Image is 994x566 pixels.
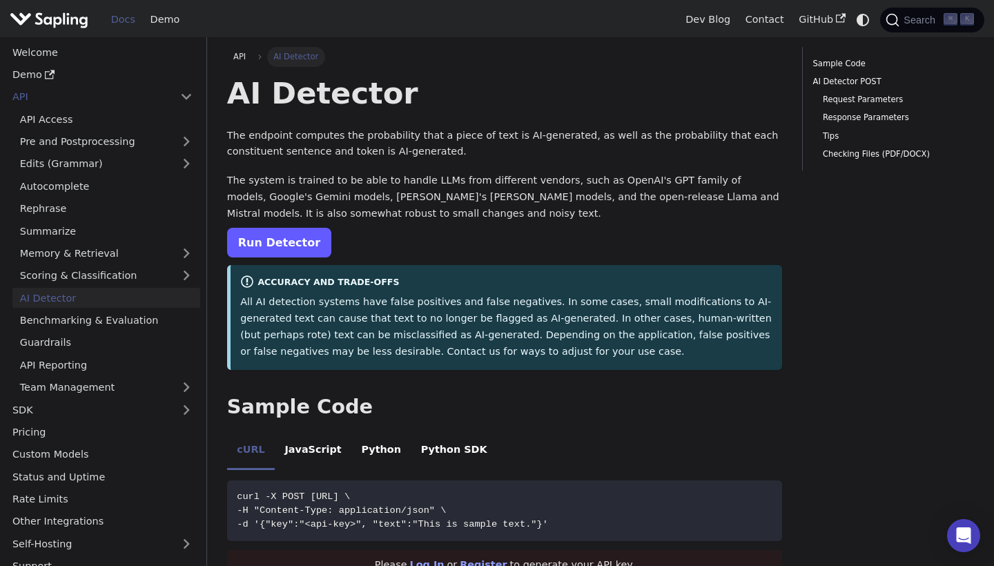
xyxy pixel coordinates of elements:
[240,294,772,360] p: All AI detection systems have false positives and false negatives. In some cases, small modificat...
[5,87,173,107] a: API
[227,75,783,112] h1: AI Detector
[227,395,783,420] h2: Sample Code
[12,221,200,241] a: Summarize
[227,47,253,66] a: API
[12,199,200,219] a: Rephrase
[233,52,246,61] span: API
[823,148,964,161] a: Checking Files (PDF/DOCX)
[5,422,200,442] a: Pricing
[10,10,93,30] a: Sapling.ai
[5,534,200,554] a: Self-Hosting
[227,173,783,222] p: The system is trained to be able to handle LLMs from different vendors, such as OpenAI's GPT fami...
[880,8,984,32] button: Search (Command+K)
[12,355,200,375] a: API Reporting
[143,9,187,30] a: Demo
[5,511,200,531] a: Other Integrations
[12,244,200,264] a: Memory & Retrieval
[227,47,783,66] nav: Breadcrumbs
[12,109,200,129] a: API Access
[947,519,980,552] div: Open Intercom Messenger
[813,75,969,88] a: AI Detector POST
[12,333,200,353] a: Guardrails
[960,13,974,26] kbd: K
[12,311,200,331] a: Benchmarking & Evaluation
[173,400,200,420] button: Expand sidebar category 'SDK'
[12,154,200,174] a: Edits (Grammar)
[853,10,873,30] button: Switch between dark and light mode (currently system mode)
[5,445,200,465] a: Custom Models
[899,14,944,26] span: Search
[227,128,783,161] p: The endpoint computes the probability that a piece of text is AI-generated, as well as the probab...
[823,130,964,143] a: Tips
[12,132,200,152] a: Pre and Postprocessing
[5,400,173,420] a: SDK
[351,432,411,471] li: Python
[813,57,969,70] a: Sample Code
[237,491,350,502] span: curl -X POST [URL] \
[12,176,200,196] a: Autocomplete
[411,432,497,471] li: Python SDK
[104,9,143,30] a: Docs
[5,65,200,85] a: Demo
[240,275,772,291] div: Accuracy and Trade-offs
[5,42,200,62] a: Welcome
[12,378,200,398] a: Team Management
[678,9,737,30] a: Dev Blog
[237,519,548,529] span: -d '{"key":"<api-key>", "text":"This is sample text."}'
[5,489,200,509] a: Rate Limits
[227,228,331,257] a: Run Detector
[275,432,351,471] li: JavaScript
[823,111,964,124] a: Response Parameters
[12,288,200,308] a: AI Detector
[267,47,325,66] span: AI Detector
[738,9,792,30] a: Contact
[823,93,964,106] a: Request Parameters
[10,10,88,30] img: Sapling.ai
[791,9,852,30] a: GitHub
[5,467,200,487] a: Status and Uptime
[173,87,200,107] button: Collapse sidebar category 'API'
[237,505,446,516] span: -H "Content-Type: application/json" \
[12,266,200,286] a: Scoring & Classification
[227,432,275,471] li: cURL
[944,13,957,26] kbd: ⌘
